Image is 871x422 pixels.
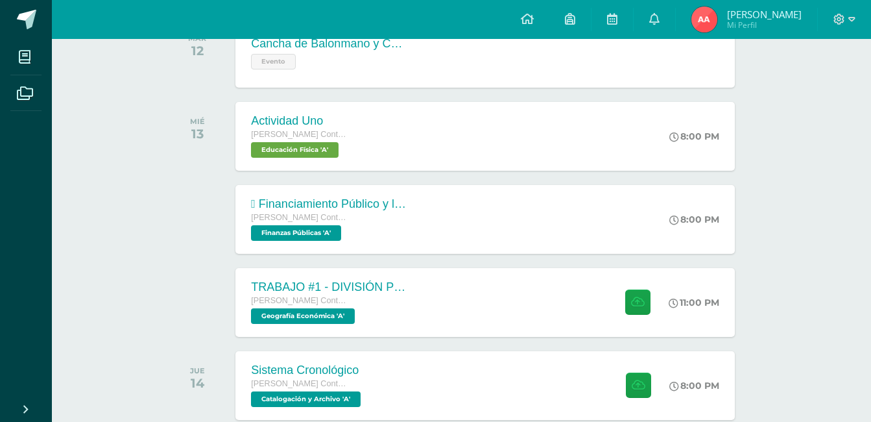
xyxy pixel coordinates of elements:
span: Educación Física 'A' [251,142,339,158]
span: [PERSON_NAME] Contador con Orientación en Computación [251,379,348,388]
div:  Financiamiento Público y la Política Económica.  Tesorería Nacional. [251,197,407,211]
div: Actividad Uno [251,114,348,128]
div: 12 [188,43,206,58]
div: 11:00 PM [669,297,719,308]
div: TRABAJO #1 - DIVISIÓN POLÍTICA DEL MUNDO [251,280,407,294]
span: [PERSON_NAME] Contador con Orientación en Computación [251,296,348,305]
span: [PERSON_NAME] Contador con Orientación en Computación [251,130,348,139]
div: JUE [190,366,205,375]
div: 13 [190,126,205,142]
span: Geografía Económica 'A' [251,308,355,324]
div: 14 [190,375,205,391]
div: Sistema Cronológico [251,364,364,377]
img: 662cc42856435c68ac89f2b5224fa74e.png [691,6,717,32]
div: 8:00 PM [669,214,719,225]
div: MIÉ [190,117,205,126]
div: 8:00 PM [669,380,719,391]
span: Mi Perfil [727,19,802,31]
span: [PERSON_NAME] Contador con Orientación en Computación [251,213,348,222]
div: 8:00 PM [669,130,719,142]
span: [PERSON_NAME] [727,8,802,21]
span: Finanzas Públicas 'A' [251,225,341,241]
span: Evento [251,54,296,69]
div: Cancha de Balonmano y Contenido [251,37,407,51]
span: Catalogación y Archivo 'A' [251,391,361,407]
